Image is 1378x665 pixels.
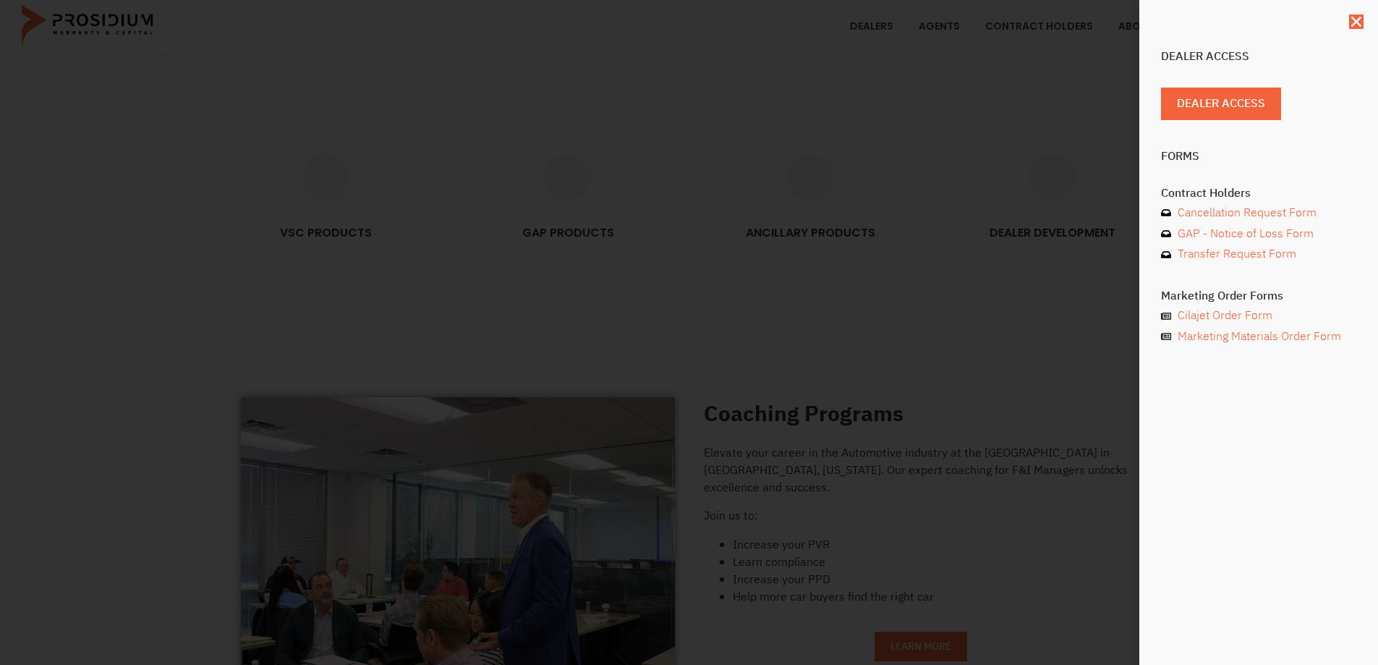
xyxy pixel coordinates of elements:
[1174,224,1314,245] span: GAP - Notice of Loss Form
[1161,51,1356,62] h4: Dealer Access
[1174,305,1272,326] span: Cilajet Order Form
[1174,244,1296,265] span: Transfer Request Form
[1177,93,1265,114] span: Dealer Access
[1161,305,1356,326] a: Cilajet Order Form
[1161,326,1356,347] a: Marketing Materials Order Form
[1161,224,1356,245] a: GAP - Notice of Loss Form
[1161,187,1356,199] h4: Contract Holders
[1161,290,1356,302] h4: Marketing Order Forms
[1161,244,1356,265] a: Transfer Request Form
[1349,14,1364,29] a: Close
[1174,203,1317,224] span: Cancellation Request Form
[1161,151,1356,162] h4: Forms
[1161,203,1356,224] a: Cancellation Request Form
[1174,326,1341,347] span: Marketing Materials Order Form
[1161,88,1281,120] a: Dealer Access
